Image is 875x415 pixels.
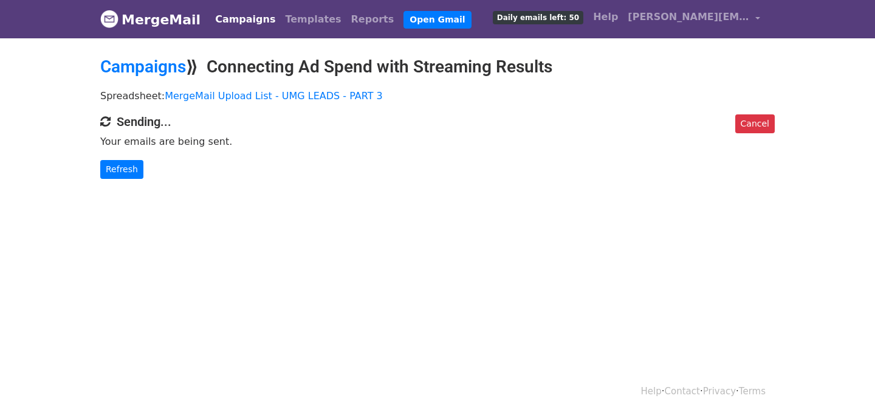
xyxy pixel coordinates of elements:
[100,135,775,148] p: Your emails are being sent.
[100,10,118,28] img: MergeMail logo
[100,114,775,129] h4: Sending...
[100,57,186,77] a: Campaigns
[588,5,623,29] a: Help
[100,160,143,179] a: Refresh
[346,7,399,32] a: Reports
[665,386,700,397] a: Contact
[210,7,280,32] a: Campaigns
[280,7,346,32] a: Templates
[735,114,775,133] a: Cancel
[100,57,775,77] h2: ⟫ Connecting Ad Spend with Streaming Results
[641,386,662,397] a: Help
[703,386,736,397] a: Privacy
[100,7,201,32] a: MergeMail
[739,386,766,397] a: Terms
[488,5,588,29] a: Daily emails left: 50
[814,357,875,415] iframe: Chat Widget
[403,11,471,29] a: Open Gmail
[628,10,749,24] span: [PERSON_NAME][EMAIL_ADDRESS][DOMAIN_NAME]
[623,5,765,33] a: [PERSON_NAME][EMAIL_ADDRESS][DOMAIN_NAME]
[165,90,383,102] a: MergeMail Upload List - UMG LEADS - PART 3
[100,89,775,102] p: Spreadsheet:
[493,11,583,24] span: Daily emails left: 50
